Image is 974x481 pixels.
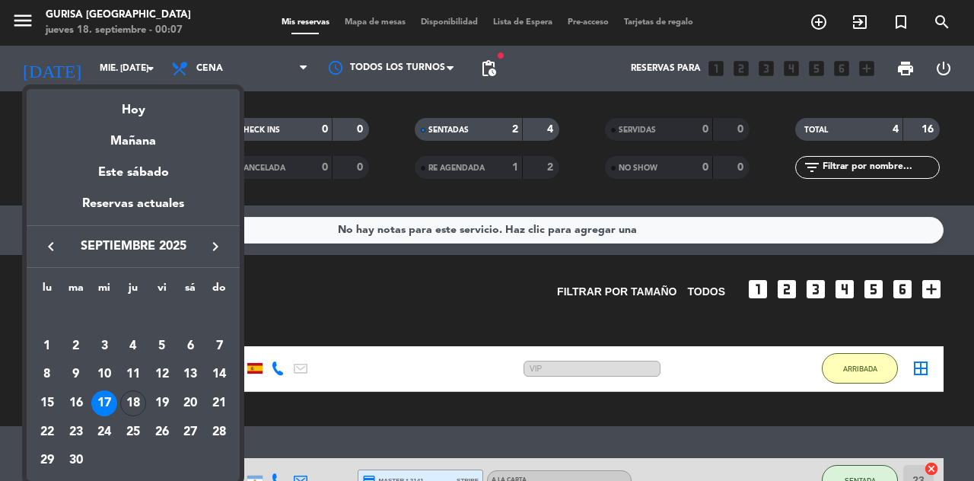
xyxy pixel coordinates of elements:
[119,279,148,303] th: jueves
[148,279,177,303] th: viernes
[177,418,205,447] td: 27 de septiembre de 2025
[205,332,234,361] td: 7 de septiembre de 2025
[206,237,224,256] i: keyboard_arrow_right
[149,362,175,387] div: 12
[33,389,62,418] td: 15 de septiembre de 2025
[177,332,205,361] td: 6 de septiembre de 2025
[148,418,177,447] td: 26 de septiembre de 2025
[27,120,240,151] div: Mañana
[148,360,177,389] td: 12 de septiembre de 2025
[120,333,146,359] div: 4
[91,390,117,416] div: 17
[91,333,117,359] div: 3
[177,390,203,416] div: 20
[90,418,119,447] td: 24 de septiembre de 2025
[90,360,119,389] td: 10 de septiembre de 2025
[119,332,148,361] td: 4 de septiembre de 2025
[205,360,234,389] td: 14 de septiembre de 2025
[205,279,234,303] th: domingo
[34,362,60,387] div: 8
[119,389,148,418] td: 18 de septiembre de 2025
[62,418,91,447] td: 23 de septiembre de 2025
[177,360,205,389] td: 13 de septiembre de 2025
[206,419,232,445] div: 28
[149,333,175,359] div: 5
[120,419,146,445] div: 25
[63,419,89,445] div: 23
[27,89,240,120] div: Hoy
[90,279,119,303] th: miércoles
[91,419,117,445] div: 24
[177,362,203,387] div: 13
[205,418,234,447] td: 28 de septiembre de 2025
[34,390,60,416] div: 15
[177,333,203,359] div: 6
[63,362,89,387] div: 9
[63,333,89,359] div: 2
[62,279,91,303] th: martes
[33,446,62,475] td: 29 de septiembre de 2025
[119,360,148,389] td: 11 de septiembre de 2025
[27,194,240,225] div: Reservas actuales
[206,362,232,387] div: 14
[33,418,62,447] td: 22 de septiembre de 2025
[63,390,89,416] div: 16
[177,389,205,418] td: 20 de septiembre de 2025
[206,390,232,416] div: 21
[63,448,89,473] div: 30
[62,360,91,389] td: 9 de septiembre de 2025
[42,237,60,256] i: keyboard_arrow_left
[27,151,240,194] div: Este sábado
[148,332,177,361] td: 5 de septiembre de 2025
[90,389,119,418] td: 17 de septiembre de 2025
[34,419,60,445] div: 22
[37,237,65,256] button: keyboard_arrow_left
[120,390,146,416] div: 18
[34,333,60,359] div: 1
[65,237,202,256] span: septiembre 2025
[148,389,177,418] td: 19 de septiembre de 2025
[177,279,205,303] th: sábado
[91,362,117,387] div: 10
[33,303,234,332] td: SEP.
[149,419,175,445] div: 26
[62,389,91,418] td: 16 de septiembre de 2025
[149,390,175,416] div: 19
[202,237,229,256] button: keyboard_arrow_right
[33,332,62,361] td: 1 de septiembre de 2025
[205,389,234,418] td: 21 de septiembre de 2025
[62,332,91,361] td: 2 de septiembre de 2025
[62,446,91,475] td: 30 de septiembre de 2025
[90,332,119,361] td: 3 de septiembre de 2025
[33,360,62,389] td: 8 de septiembre de 2025
[119,418,148,447] td: 25 de septiembre de 2025
[177,419,203,445] div: 27
[206,333,232,359] div: 7
[33,279,62,303] th: lunes
[34,448,60,473] div: 29
[120,362,146,387] div: 11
